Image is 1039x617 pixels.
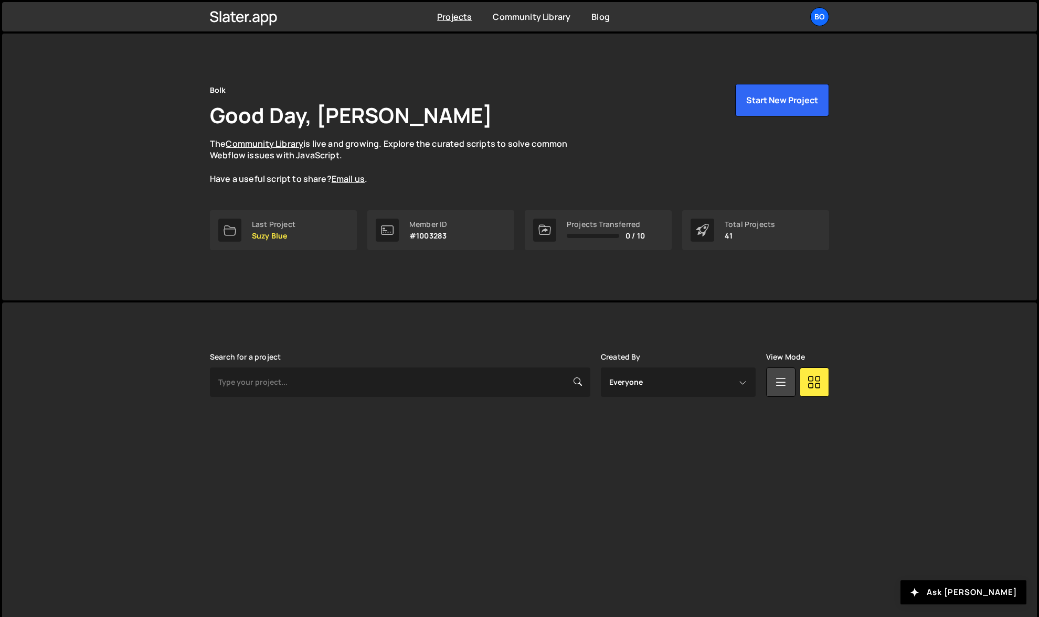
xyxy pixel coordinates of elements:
[252,232,295,240] p: Suzy Blue
[601,353,641,361] label: Created By
[210,101,492,129] h1: Good Day, [PERSON_NAME]
[252,220,295,229] div: Last Project
[210,210,357,250] a: Last Project Suzy Blue
[735,84,829,116] button: Start New Project
[210,84,226,96] div: Bolk
[591,11,610,23] a: Blog
[725,232,775,240] p: 41
[210,138,588,185] p: The is live and growing. Explore the curated scripts to solve common Webflow issues with JavaScri...
[437,11,472,23] a: Projects
[210,367,590,397] input: Type your project...
[567,220,645,229] div: Projects Transferred
[725,220,775,229] div: Total Projects
[332,173,365,185] a: Email us
[226,138,303,149] a: Community Library
[409,232,447,240] p: #1003283
[810,7,829,26] a: Bo
[493,11,570,23] a: Community Library
[625,232,645,240] span: 0 / 10
[409,220,447,229] div: Member ID
[210,353,281,361] label: Search for a project
[900,580,1026,604] button: Ask [PERSON_NAME]
[766,353,805,361] label: View Mode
